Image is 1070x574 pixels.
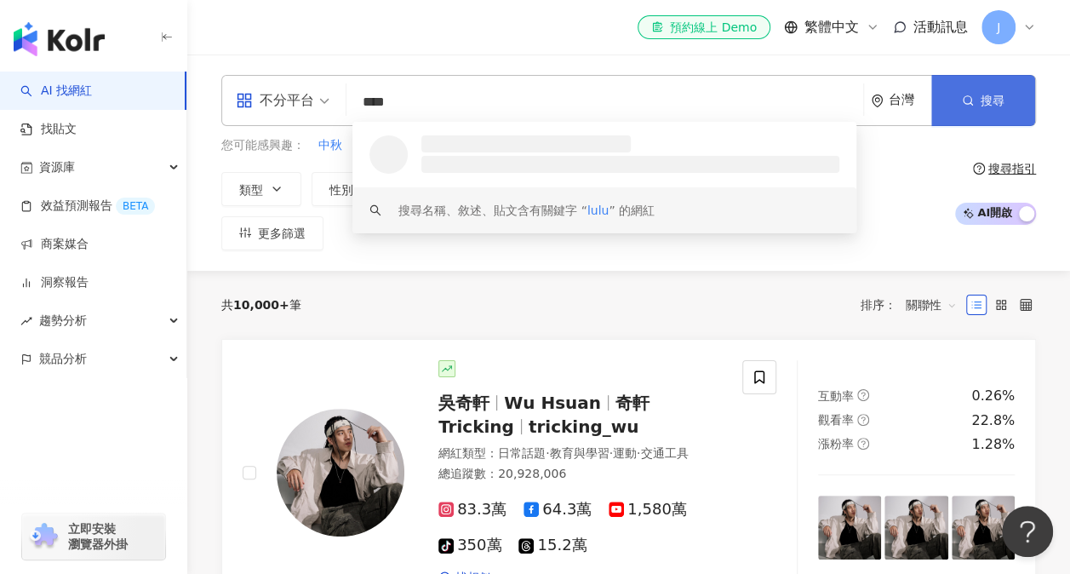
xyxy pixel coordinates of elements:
img: post-image [884,496,947,559]
a: 商案媒合 [20,236,89,253]
div: 預約線上 Demo [651,19,757,36]
a: searchAI 找網紅 [20,83,92,100]
div: 網紅類型 ： [438,445,722,462]
span: 更多篩選 [258,227,306,240]
img: chrome extension [27,523,60,550]
span: 10,000+ [233,298,289,312]
span: · [546,446,549,460]
span: 交通工具 [640,446,688,460]
span: question-circle [973,163,985,175]
div: 22.8% [971,411,1015,430]
span: J [997,18,1000,37]
div: 排序： [861,291,966,319]
span: 關聯性 [906,291,957,319]
a: 洞察報告 [20,274,89,291]
iframe: Help Scout Beacon - Open [1002,506,1053,557]
img: post-image [818,496,881,559]
span: 活動訊息 [913,19,968,35]
span: question-circle [857,438,869,450]
span: 互動率 [818,389,854,403]
div: 台灣 [889,93,931,107]
button: 類型 [221,172,301,206]
span: 日常話題 [498,446,546,460]
span: 類型 [239,183,263,197]
span: appstore [236,92,253,109]
span: 教育與學習 [549,446,609,460]
span: 趨勢分析 [39,301,87,340]
div: 總追蹤數 ： 20,928,006 [438,466,722,483]
span: 搜尋 [981,94,1004,107]
a: 找貼文 [20,121,77,138]
span: 性別 [329,183,353,197]
a: 預約線上 Demo [638,15,770,39]
span: search [369,204,381,216]
span: rise [20,315,32,327]
button: 性別 [312,172,392,206]
span: 立即安裝 瀏覽器外掛 [68,521,128,552]
button: 更多篩選 [221,216,323,250]
span: 中秋 [318,137,342,154]
span: 15.2萬 [518,537,586,554]
span: · [637,446,640,460]
a: chrome extension立即安裝 瀏覽器外掛 [22,514,165,560]
span: Wu Hsuan [504,393,601,413]
span: 1,580萬 [609,501,687,519]
div: 1.28% [971,435,1015,454]
span: 64.3萬 [524,501,592,519]
button: 搜尋 [931,75,1035,126]
img: KOL Avatar [277,409,404,537]
img: post-image [952,496,1015,559]
span: 350萬 [438,537,501,554]
span: question-circle [857,389,869,401]
span: 資源庫 [39,148,75,187]
button: 中秋 [318,136,343,155]
span: 競品分析 [39,340,87,378]
div: 搜尋名稱、敘述、貼文含有關鍵字 “ ” 的網紅 [398,201,655,220]
span: 吳奇軒 [438,393,489,413]
span: tricking_wu [529,416,639,437]
span: 觀看率 [818,413,854,427]
span: 奇軒Tricking [438,393,649,437]
span: 您可能感興趣： [221,137,305,154]
span: environment [871,95,884,107]
div: 共 筆 [221,298,301,312]
span: lulu [587,204,609,217]
img: logo [14,22,105,56]
span: 83.3萬 [438,501,506,519]
span: · [609,446,612,460]
span: 漲粉率 [818,437,854,451]
div: 不分平台 [236,87,314,114]
span: 繁體中文 [804,18,859,37]
div: 搜尋指引 [988,162,1036,175]
span: 運動 [613,446,637,460]
span: question-circle [857,414,869,426]
div: 0.26% [971,387,1015,405]
a: 效益預測報告BETA [20,198,155,215]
